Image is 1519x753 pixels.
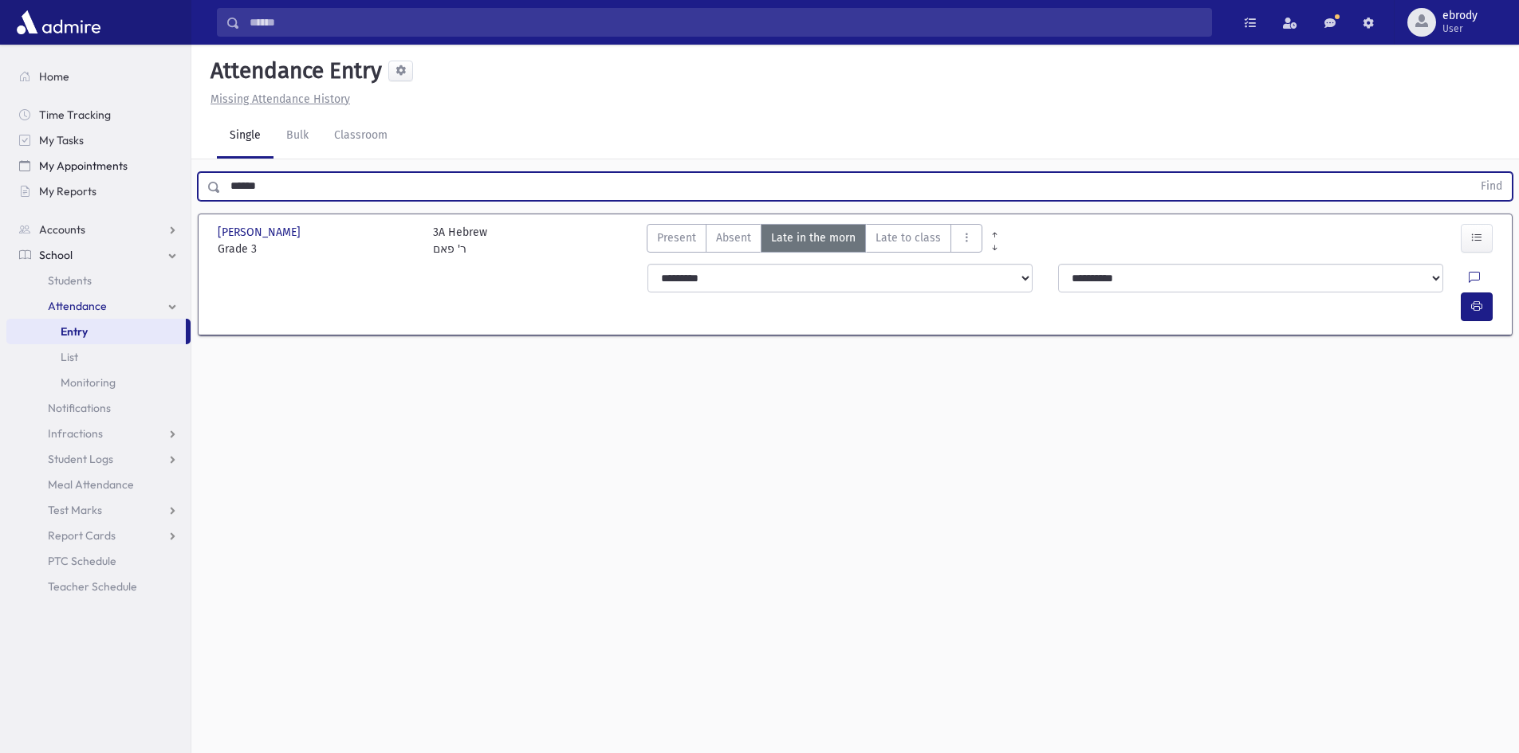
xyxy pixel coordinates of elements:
[6,370,191,395] a: Monitoring
[61,324,88,339] span: Entry
[39,133,84,147] span: My Tasks
[6,217,191,242] a: Accounts
[48,452,113,466] span: Student Logs
[48,299,107,313] span: Attendance
[218,241,417,257] span: Grade 3
[48,426,103,441] span: Infractions
[48,477,134,492] span: Meal Attendance
[647,224,982,257] div: AttTypes
[6,344,191,370] a: List
[6,319,186,344] a: Entry
[204,92,350,106] a: Missing Attendance History
[1442,10,1478,22] span: ebrody
[39,184,96,198] span: My Reports
[39,108,111,122] span: Time Tracking
[6,293,191,319] a: Attendance
[61,350,78,364] span: List
[6,472,191,497] a: Meal Attendance
[6,178,191,204] a: My Reports
[6,497,191,523] a: Test Marks
[39,248,73,262] span: School
[876,229,941,246] span: Late to class
[716,229,751,246] span: Absent
[6,102,191,127] a: Time Tracking
[6,446,191,472] a: Student Logs
[39,222,85,237] span: Accounts
[218,224,304,241] span: [PERSON_NAME]
[240,8,1211,37] input: Search
[39,69,69,84] span: Home
[48,401,111,415] span: Notifications
[48,579,137,594] span: Teacher Schedule
[273,114,321,159] a: Bulk
[48,273,92,288] span: Students
[6,64,191,89] a: Home
[13,6,104,38] img: AdmirePro
[6,395,191,421] a: Notifications
[6,421,191,446] a: Infractions
[1471,173,1512,200] button: Find
[39,159,128,173] span: My Appointments
[48,554,116,568] span: PTC Schedule
[433,224,487,257] div: 3A Hebrew ר' פאם
[48,503,102,517] span: Test Marks
[6,548,191,574] a: PTC Schedule
[217,114,273,159] a: Single
[6,574,191,599] a: Teacher Schedule
[771,229,856,246] span: Late in the morn
[6,153,191,178] a: My Appointments
[6,127,191,153] a: My Tasks
[657,229,696,246] span: Present
[211,92,350,106] u: Missing Attendance History
[6,268,191,293] a: Students
[6,523,191,548] a: Report Cards
[321,114,400,159] a: Classroom
[48,528,116,543] span: Report Cards
[1442,22,1478,35] span: User
[6,242,191,268] a: School
[61,375,116,390] span: Monitoring
[204,57,382,84] h5: Attendance Entry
